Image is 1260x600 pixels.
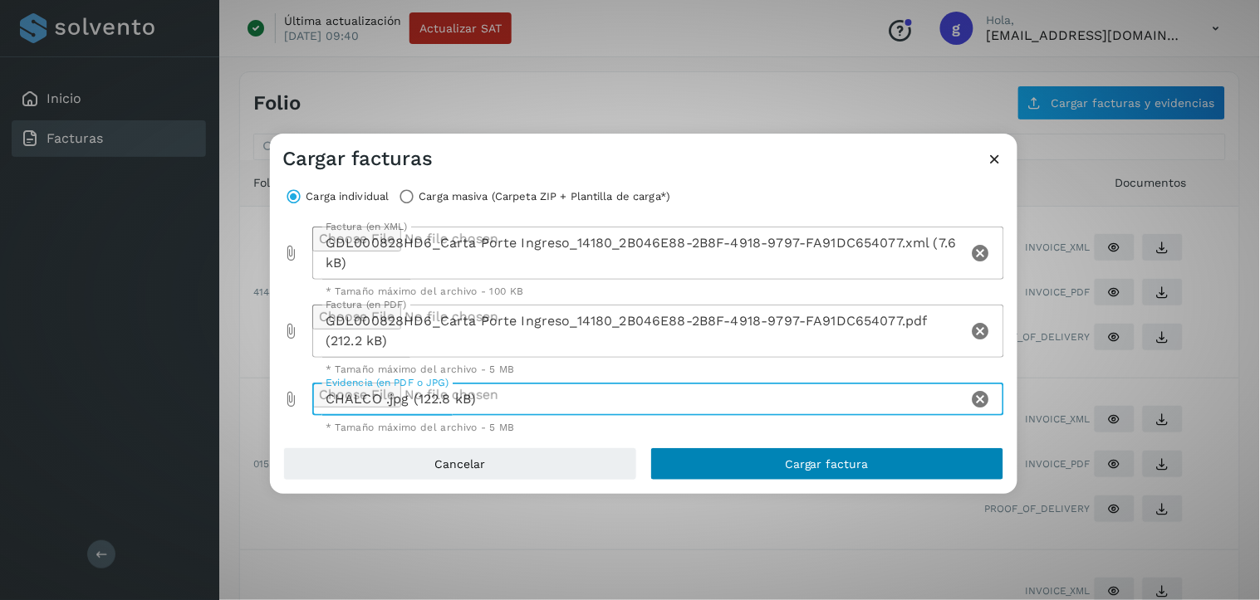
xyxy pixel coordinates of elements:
div: CHALCO .jpg (122.8 kB) [312,383,968,416]
div: GDL000828HD6_Carta Porte Ingreso_14180_2B046E88-2B8F-4918-9797-FA91DC654077.pdf (212.2 kB) [312,305,968,358]
i: Factura (en PDF) prepended action [283,323,300,339]
i: Evidencia (en PDF o JPG) prepended action [283,391,300,407]
label: Carga individual [306,185,390,208]
div: * Tamaño máximo del archivo - 100 KB [326,286,991,296]
i: Factura (en XML) prepended action [283,245,300,261]
span: Cargar factura [785,458,869,470]
div: * Tamaño máximo del archivo - 5 MB [326,422,991,432]
div: * Tamaño máximo del archivo - 5 MB [326,364,991,374]
label: Carga masiva (Carpeta ZIP + Plantilla de carga*) [419,185,670,208]
div: GDL000828HD6_Carta Porte Ingreso_14180_2B046E88-2B8F-4918-9797-FA91DC654077.xml (7.6 kB) [312,227,968,280]
span: Cancelar [434,458,485,470]
i: Clear Factura (en PDF) [971,321,991,341]
button: Cargar factura [650,447,1004,480]
i: Clear Factura (en XML) [971,243,991,263]
h3: Cargar facturas [283,147,434,171]
button: Cancelar [283,447,637,480]
i: Clear Evidencia (en PDF o JPG) [971,389,991,409]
